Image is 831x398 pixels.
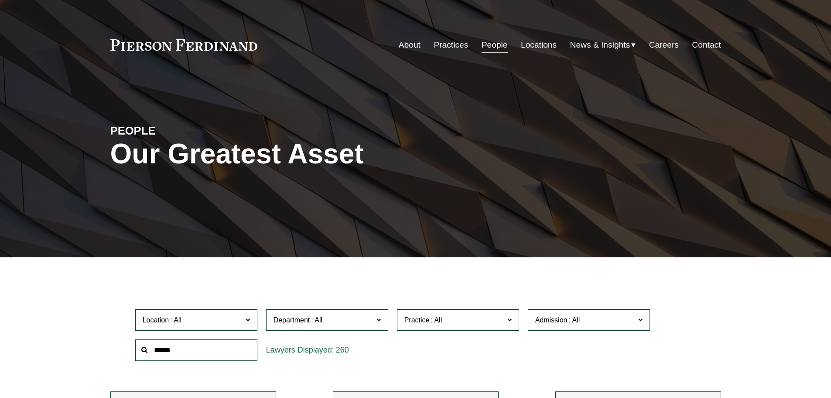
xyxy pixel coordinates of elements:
a: Locations [521,37,557,53]
a: Contact [692,37,721,53]
a: People [482,37,508,53]
a: Careers [649,37,679,53]
a: Practices [434,37,468,53]
span: Department [274,316,310,324]
a: folder dropdown [570,37,636,53]
h4: PEOPLE [110,124,263,138]
span: 260 [336,346,349,354]
a: About [399,37,421,53]
span: Admission [535,316,568,324]
h1: Our Greatest Asset [110,138,517,170]
span: Practice [404,316,430,324]
span: News & Insights [570,38,630,53]
span: Location [143,316,169,324]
